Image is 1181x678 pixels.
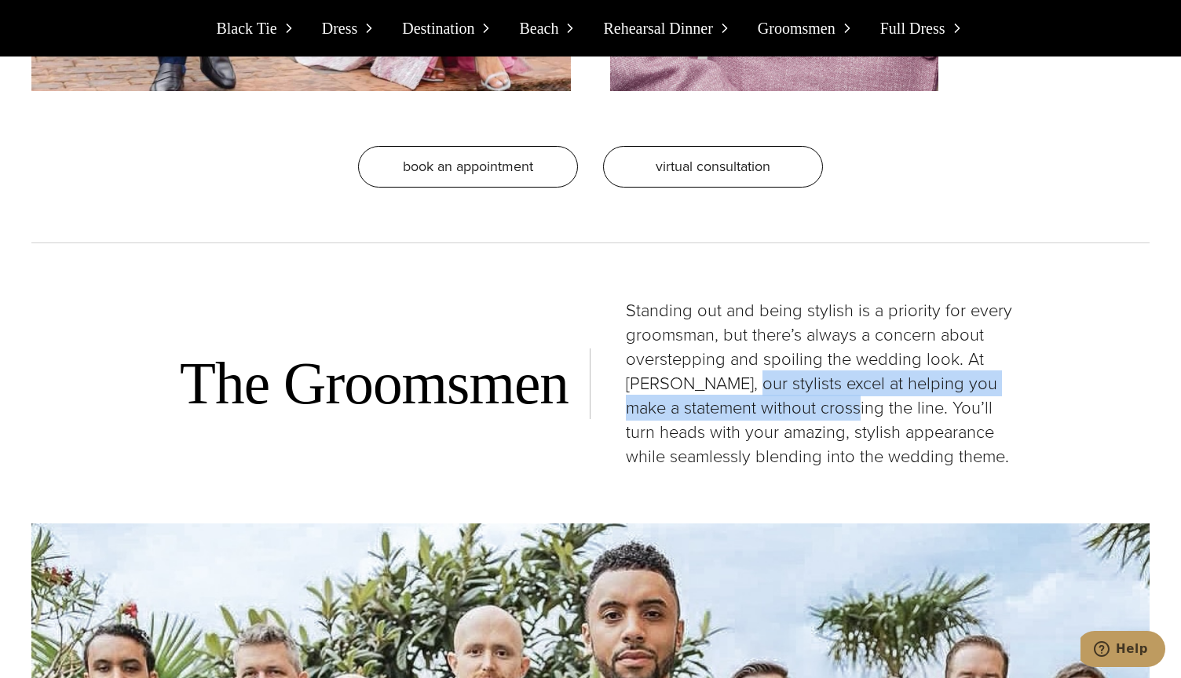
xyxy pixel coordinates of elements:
span: Full Dress [880,16,945,41]
span: Destination [402,16,474,41]
span: Dress [322,16,358,41]
span: Book an appointment [403,156,533,177]
span: Black Tie [216,16,276,41]
h2: The Groomsmen [180,348,569,419]
span: virtual consultation [656,156,770,177]
span: Groomsmen [758,16,835,41]
iframe: Opens a widget where you can chat to one of our agents [1080,631,1165,670]
a: Book an appointment [358,146,578,188]
span: Rehearsal Dinner [603,16,712,41]
p: Standing out and being stylish is a priority for every groomsman, but there’s always a concern ab... [626,298,1018,468]
a: virtual consultation [603,146,823,188]
span: Beach [519,16,558,41]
